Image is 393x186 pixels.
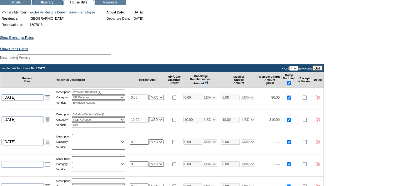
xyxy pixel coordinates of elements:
a: Open the calendar popup. [44,116,51,123]
td: Member Charge Amount (USD) [258,72,282,87]
td: Delete [313,72,324,87]
img: icon_delete2.gif [316,117,320,122]
a: Open the calendar popup. [44,94,51,101]
td: 1807813 [29,22,96,28]
td: Vendor: [56,100,71,105]
td: Category: [56,162,71,166]
td: Mbr/Conc Amounts Differ? [166,72,182,87]
td: Vendor: [56,145,71,150]
td: Description: [56,134,71,139]
td: Member Charge Amount [220,72,258,87]
td: Description: [56,178,71,183]
td: Category: [56,95,71,100]
td: Incidental Description [54,72,128,87]
a: Exclusive Resorts Benefit Travel - Employee [30,10,95,14]
td: Category: [56,140,71,144]
td: Receipt Date [0,72,54,87]
td: Reservation #: [1,22,28,28]
span: -.-- [275,162,280,166]
td: Primary Member: [1,9,28,15]
span: $0.00 [271,96,280,99]
td: Vendor: [56,122,71,127]
td: Receipt Amt [128,72,167,87]
td: » Add New Rows [182,64,324,72]
td: Concierge Reimbursement Amount [182,72,220,87]
td: [DATE] [132,16,144,21]
img: icon_delete2.gif [316,95,320,100]
td: Incidentals for House Bill 259275 [0,64,182,72]
img: icon_delete2.gif [316,162,320,166]
td: Vendor: [56,167,71,172]
a: Open the calendar popup. [44,161,51,168]
td: Residence: [1,16,28,21]
a: Open the calendar popup. [44,138,51,145]
td: [DATE] [132,9,144,15]
td: Departure Date: [105,16,131,21]
td: Description: [56,156,71,161]
td: Description: [56,112,71,117]
td: Ramp Not Used [282,72,297,87]
td: Category: [56,117,71,122]
td: Description: [56,90,71,95]
img: icon_delete2.gif [316,140,320,144]
span: -.-- [275,140,280,144]
td: Arrival Date: [105,9,131,15]
img: questionMark_lightBlue.gif [205,81,209,84]
td: [GEOGRAPHIC_DATA] [29,16,96,21]
td: Receipt Is Missing [296,72,313,87]
input: Go! [312,65,322,71]
span: $10.00 [270,118,280,121]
